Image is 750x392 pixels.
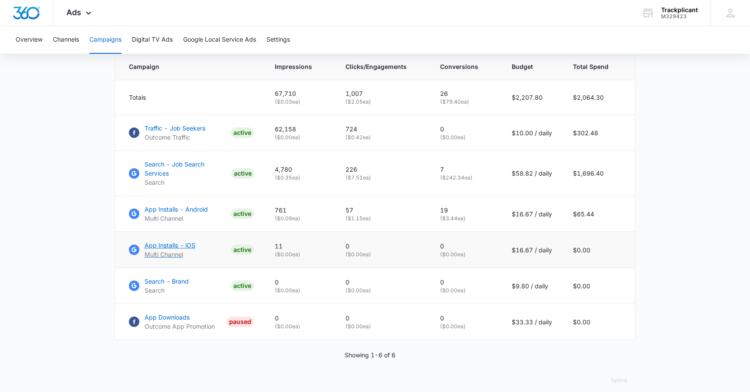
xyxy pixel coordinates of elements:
[440,323,491,330] p: ( $0.00 ea)
[512,93,552,102] p: $2,207.80
[440,251,491,258] p: ( $0.00 ea)
[275,215,325,222] p: ( $0.09 ea)
[145,241,195,250] p: App Installs - iOS
[145,313,215,322] p: App Downloads
[562,115,635,151] td: $302.48
[562,268,635,304] td: $0.00
[345,124,419,134] p: 724
[345,134,419,141] p: ( $0.42 ea)
[345,350,395,359] p: Showing 1-6 of 6
[440,134,491,141] p: ( $0.00 ea)
[512,169,552,178] p: $58.82 / daily
[512,245,552,255] p: $16.67 / daily
[440,287,491,294] p: ( $0.00 ea)
[440,165,491,174] p: 7
[562,80,635,115] td: $2,064.30
[440,215,491,222] p: ( $3.44 ea)
[562,304,635,340] td: $0.00
[231,245,254,255] div: ACTIVE
[440,314,491,323] p: 0
[145,160,228,178] p: Search - Job Search Services
[275,206,325,215] p: 761
[440,174,491,182] p: ( $242.34 ea)
[129,62,241,71] span: Campaign
[145,133,205,142] p: Outcome Traffic
[129,281,139,291] img: Google Ads
[132,26,173,54] button: Digital TV Ads
[345,89,419,98] p: 1,007
[440,278,491,287] p: 0
[129,277,254,295] a: Google AdsSearch - BrandSearchACTIVE
[275,165,325,174] p: 4,780
[145,214,208,223] p: Multi Channel
[145,178,228,187] p: Search
[129,160,254,187] a: Google AdsSearch - Job Search ServicesSearchACTIVE
[345,251,419,258] p: ( $0.00 ea)
[440,89,491,98] p: 26
[129,317,139,327] img: Facebook
[661,13,698,20] div: account id
[145,286,189,295] p: Search
[231,209,254,219] div: ACTIVE
[183,26,256,54] button: Google Local Service Ads
[345,165,419,174] p: 226
[145,322,215,331] p: Outcome App Promotion
[440,124,491,134] p: 0
[275,134,325,141] p: ( $0.00 ea)
[129,93,254,102] div: Totals
[129,241,254,259] a: Google AdsApp Installs - iOSMulti ChannelACTIVE
[275,287,325,294] p: ( $0.00 ea)
[345,206,419,215] p: 57
[275,62,312,71] span: Impressions
[512,317,552,327] p: $33.33 / daily
[512,209,552,219] p: $16.67 / daily
[16,26,43,54] button: Overview
[129,209,139,219] img: Google Ads
[345,242,419,251] p: 0
[345,174,419,182] p: ( $7.51 ea)
[275,242,325,251] p: 11
[275,174,325,182] p: ( $0.35 ea)
[661,7,698,13] div: account name
[231,168,254,179] div: ACTIVE
[562,151,635,196] td: $1,696.40
[512,62,539,71] span: Budget
[231,127,254,138] div: ACTIVE
[129,127,139,138] img: Facebook
[573,62,609,71] span: Total Spend
[129,168,139,179] img: Google Ads
[275,98,325,106] p: ( $0.03 ea)
[345,278,419,287] p: 0
[440,242,491,251] p: 0
[512,281,552,291] p: $9.80 / daily
[129,205,254,223] a: Google AdsApp Installs - AndroidMulti ChannelACTIVE
[145,124,205,133] p: Traffic - Job Seekers
[440,98,491,106] p: ( $79.40 ea)
[266,26,290,54] button: Settings
[231,281,254,291] div: ACTIVE
[145,277,189,286] p: Search - Brand
[145,250,195,259] p: Multi Channel
[66,8,81,17] span: Ads
[602,370,635,391] button: Spend
[275,89,325,98] p: 67,710
[562,196,635,232] td: $65.44
[227,317,254,327] div: PAUSED
[275,314,325,323] p: 0
[345,98,419,106] p: ( $2.05 ea)
[275,323,325,330] p: ( $0.00 ea)
[89,26,122,54] button: Campaigns
[129,313,254,331] a: FacebookApp DownloadsOutcome App PromotionPAUSED
[345,215,419,222] p: ( $1.15 ea)
[129,245,139,255] img: Google Ads
[562,232,635,268] td: $0.00
[275,278,325,287] p: 0
[145,205,208,214] p: App Installs - Android
[129,124,254,142] a: FacebookTraffic - Job SeekersOutcome TrafficACTIVE
[345,323,419,330] p: ( $0.00 ea)
[345,62,407,71] span: Clicks/Engagements
[275,124,325,134] p: 62,158
[440,62,478,71] span: Conversions
[440,206,491,215] p: 19
[345,287,419,294] p: ( $0.00 ea)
